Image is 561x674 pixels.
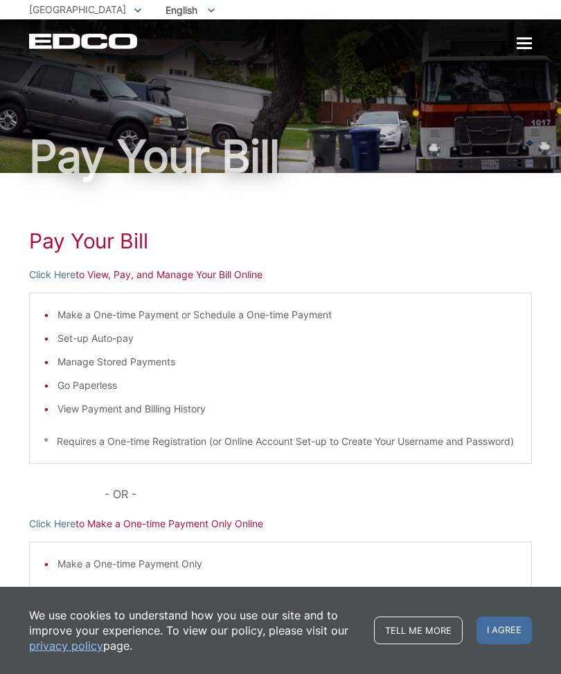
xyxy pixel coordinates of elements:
a: Click Here [29,267,75,282]
li: Make a One-time Payment Only [57,556,517,572]
li: Manage Stored Payments [57,354,517,370]
a: Tell me more [374,617,463,644]
h1: Pay Your Bill [29,228,532,253]
li: View Payment and Billing History [57,401,517,417]
p: - OR - [105,484,532,504]
li: Make a One-time Payment or Schedule a One-time Payment [57,307,517,322]
span: I agree [477,617,532,644]
p: * Requires a One-time Registration (or Online Account Set-up to Create Your Username and Password) [44,434,517,449]
li: Set-up Auto-pay [57,331,517,346]
p: to View, Pay, and Manage Your Bill Online [29,267,532,282]
span: [GEOGRAPHIC_DATA] [29,3,126,15]
a: EDCD logo. Return to the homepage. [29,33,139,49]
h1: Pay Your Bill [29,134,532,179]
li: Go Paperless [57,378,517,393]
p: We use cookies to understand how you use our site and to improve your experience. To view our pol... [29,608,360,653]
a: privacy policy [29,638,103,653]
a: Click Here [29,516,75,531]
p: to Make a One-time Payment Only Online [29,516,532,531]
